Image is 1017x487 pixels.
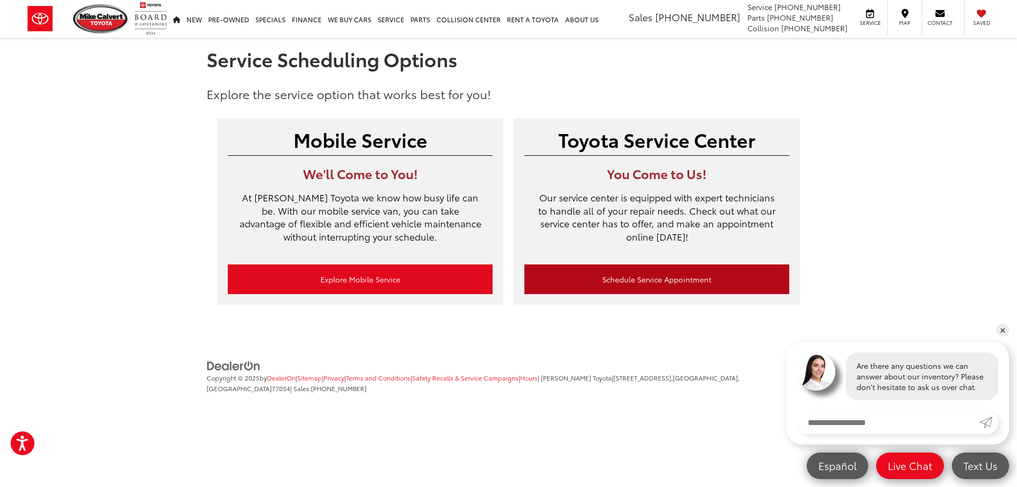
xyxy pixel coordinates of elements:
[538,373,612,382] span: | [PERSON_NAME] Toyota
[296,373,322,382] span: |
[797,411,979,434] input: Enter your message
[629,10,653,24] span: Sales
[524,191,789,254] p: Our service center is equipped with expert technicians to handle all of your repair needs. Check ...
[524,264,789,294] a: Schedule Service Appointment
[520,373,538,382] a: Hours
[747,12,765,23] span: Parts
[979,411,998,434] a: Submit
[747,2,772,12] span: Service
[290,384,367,393] span: | Sales:
[228,129,493,150] h2: Mobile Service
[524,129,789,150] h2: Toyota Service Center
[813,459,862,472] span: Español
[267,373,296,382] a: DealerOn Home Page
[952,453,1009,479] a: Text Us
[524,166,789,180] h3: You Come to Us!
[893,19,916,26] span: Map
[747,23,779,33] span: Collision
[958,459,1003,472] span: Text Us
[207,360,261,370] a: DealerOn
[613,373,673,382] span: [STREET_ADDRESS],
[324,373,344,382] a: Privacy
[207,85,810,102] p: Explore the service option that works best for you!
[927,19,952,26] span: Contact
[797,352,835,391] img: Agent profile photo
[322,373,344,382] span: |
[207,360,261,372] img: DealerOn
[346,373,411,382] a: Terms and Conditions
[519,373,538,382] span: |
[228,264,493,294] a: Explore Mobile Service
[73,4,129,33] img: Mike Calvert Toyota
[655,10,740,24] span: [PHONE_NUMBER]
[207,48,810,69] h1: Service Scheduling Options
[260,373,296,382] span: by
[311,384,367,393] span: [PHONE_NUMBER]
[228,166,493,180] h3: We'll Come to You!
[767,12,833,23] span: [PHONE_NUMBER]
[876,453,944,479] a: Live Chat
[412,373,519,382] a: Safety Recalls & Service Campaigns, Opens in a new tab
[297,373,322,382] a: Sitemap
[846,352,998,400] div: Are there any questions we can answer about our inventory? Please don't hesitate to ask us over c...
[272,384,290,393] span: 77054
[774,2,841,12] span: [PHONE_NUMBER]
[673,373,739,382] span: [GEOGRAPHIC_DATA],
[807,453,868,479] a: Español
[344,373,411,382] span: |
[207,384,272,393] span: [GEOGRAPHIC_DATA]
[882,459,938,472] span: Live Chat
[411,373,519,382] span: |
[207,373,260,382] span: Copyright © 2025
[781,23,847,33] span: [PHONE_NUMBER]
[228,191,493,254] p: At [PERSON_NAME] Toyota we know how busy life can be. With our mobile service van, you can take a...
[858,19,882,26] span: Service
[970,19,993,26] span: Saved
